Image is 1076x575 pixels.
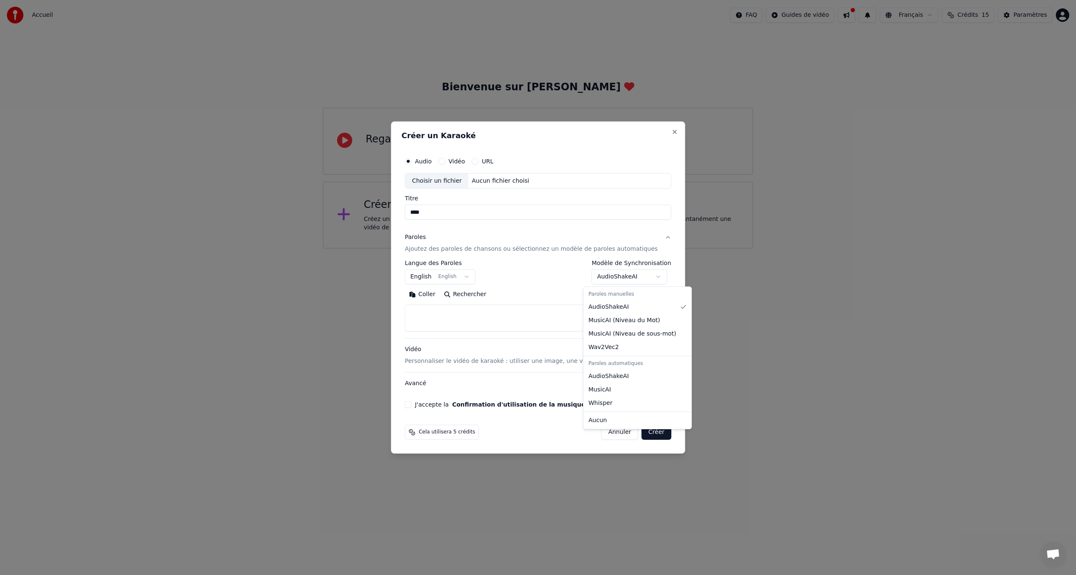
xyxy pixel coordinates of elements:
span: Whisper [588,399,612,407]
div: Paroles manuelles [585,289,690,300]
span: Aucun [588,416,607,425]
span: MusicAI ( Niveau de sous-mot ) [588,330,676,338]
span: Wav2Vec2 [588,343,619,352]
span: MusicAI [588,386,611,394]
span: AudioShakeAI [588,303,629,311]
span: AudioShakeAI [588,372,629,381]
span: MusicAI ( Niveau du Mot ) [588,316,660,325]
div: Paroles automatiques [585,358,690,370]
